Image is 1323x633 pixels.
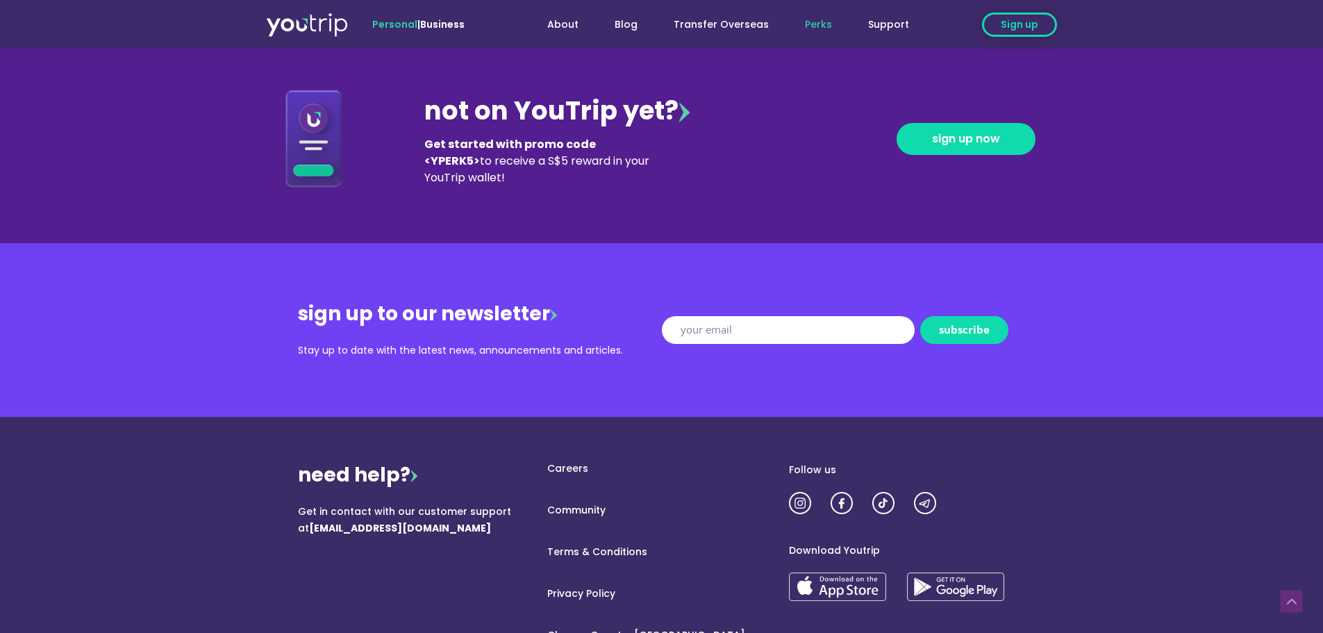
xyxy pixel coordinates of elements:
[920,316,1008,344] button: subscribe
[1001,17,1038,32] span: Sign up
[932,133,1000,145] span: sign up now
[420,17,465,31] a: Business
[533,586,789,601] a: Privacy Policy
[372,17,417,31] span: Personal
[533,545,789,559] a: Terms & Conditions
[309,521,491,535] b: [EMAIL_ADDRESS][DOMAIN_NAME]
[529,12,597,38] a: About
[982,13,1057,37] a: Sign up
[298,461,534,489] div: need help?
[831,492,853,514] img: utrip-fb-3x.png
[533,503,789,518] a: Community
[662,316,1026,350] form: New Form
[850,12,927,38] a: Support
[662,316,915,344] input: your email
[298,504,511,535] span: Get in contact with our customer support at
[914,492,936,514] img: utrip-tg-3x.png
[656,12,787,38] a: Transfer Overseas
[897,123,1035,155] a: sign up now
[424,92,690,131] div: not on YouTrip yet?
[285,90,342,188] img: Download App
[939,324,990,335] span: subscribe
[872,492,895,514] img: utrip-tiktok-3x.png
[597,12,656,38] a: Blog
[424,136,596,169] b: Get started with promo code <YPERK5>
[789,492,811,514] img: utrip-ig-3x.png
[787,12,850,38] a: Perks
[424,136,659,186] div: to receive a S$5 reward in your YouTrip wallet!
[533,461,789,476] a: Careers
[372,17,465,31] span: |
[298,342,662,359] div: Stay up to date with the latest news, announcements and articles.
[298,300,662,328] div: sign up to our newsletter
[789,542,1025,559] div: Download Youtrip
[789,461,1025,478] div: Follow us
[502,12,927,38] nav: Menu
